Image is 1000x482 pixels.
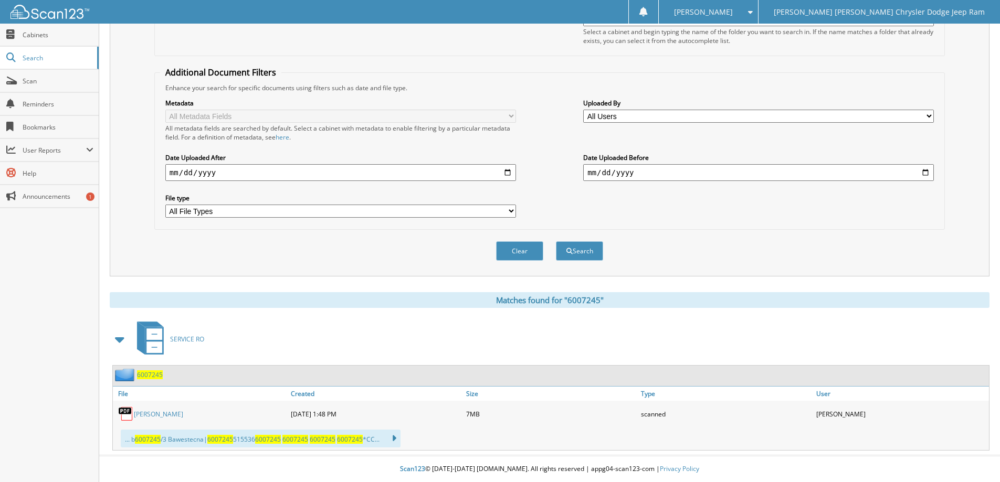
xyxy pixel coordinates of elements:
[282,435,308,444] span: 6007245
[121,430,401,447] div: ... b /3 Bawestecna| 515536 *CC...
[583,99,934,108] label: Uploaded By
[165,153,516,162] label: Date Uploaded After
[99,456,1000,482] div: © [DATE]-[DATE] [DOMAIN_NAME]. All rights reserved | appg04-scan123-com |
[288,387,464,401] a: Created
[660,464,699,473] a: Privacy Policy
[276,133,289,142] a: here
[583,27,934,45] div: Select a cabinet and begin typing the name of the folder you want to search in. If the name match...
[10,5,89,19] img: scan123-logo-white.svg
[165,164,516,181] input: start
[86,192,94,201] div: 1
[310,435,335,444] span: 6007245
[337,435,363,444] span: 6007245
[165,124,516,142] div: All metadata fields are searched by default. Select a cabinet with metadata to enable filtering b...
[115,368,137,381] img: folder2.png
[814,387,989,401] a: User
[255,435,281,444] span: 6007245
[135,435,161,444] span: 6007245
[638,403,814,424] div: scanned
[583,164,934,181] input: end
[774,9,985,15] span: [PERSON_NAME] [PERSON_NAME] Chrysler Dodge Jeep Ram
[496,241,543,261] button: Clear
[165,194,516,202] label: File type
[674,9,733,15] span: [PERSON_NAME]
[137,370,163,379] a: 6007245
[464,387,639,401] a: Size
[160,67,281,78] legend: Additional Document Filters
[23,169,93,178] span: Help
[23,30,93,39] span: Cabinets
[948,432,1000,482] iframe: Chat Widget
[583,153,934,162] label: Date Uploaded Before
[23,77,93,85] span: Scan
[288,403,464,424] div: [DATE] 1:48 PM
[170,335,204,344] span: SERVICE RO
[160,83,939,92] div: Enhance your search for specific documents using filters such as date and file type.
[207,435,233,444] span: 6007245
[464,403,639,424] div: 7MB
[110,292,990,308] div: Matches found for "6007245"
[165,99,516,108] label: Metadata
[814,403,989,424] div: [PERSON_NAME]
[23,53,92,62] span: Search
[134,410,183,419] a: [PERSON_NAME]
[23,123,93,132] span: Bookmarks
[23,100,93,109] span: Reminders
[638,387,814,401] a: Type
[131,318,204,360] a: SERVICE RO
[400,464,425,473] span: Scan123
[23,146,86,155] span: User Reports
[113,387,288,401] a: File
[556,241,603,261] button: Search
[118,406,134,422] img: PDF.png
[23,192,93,201] span: Announcements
